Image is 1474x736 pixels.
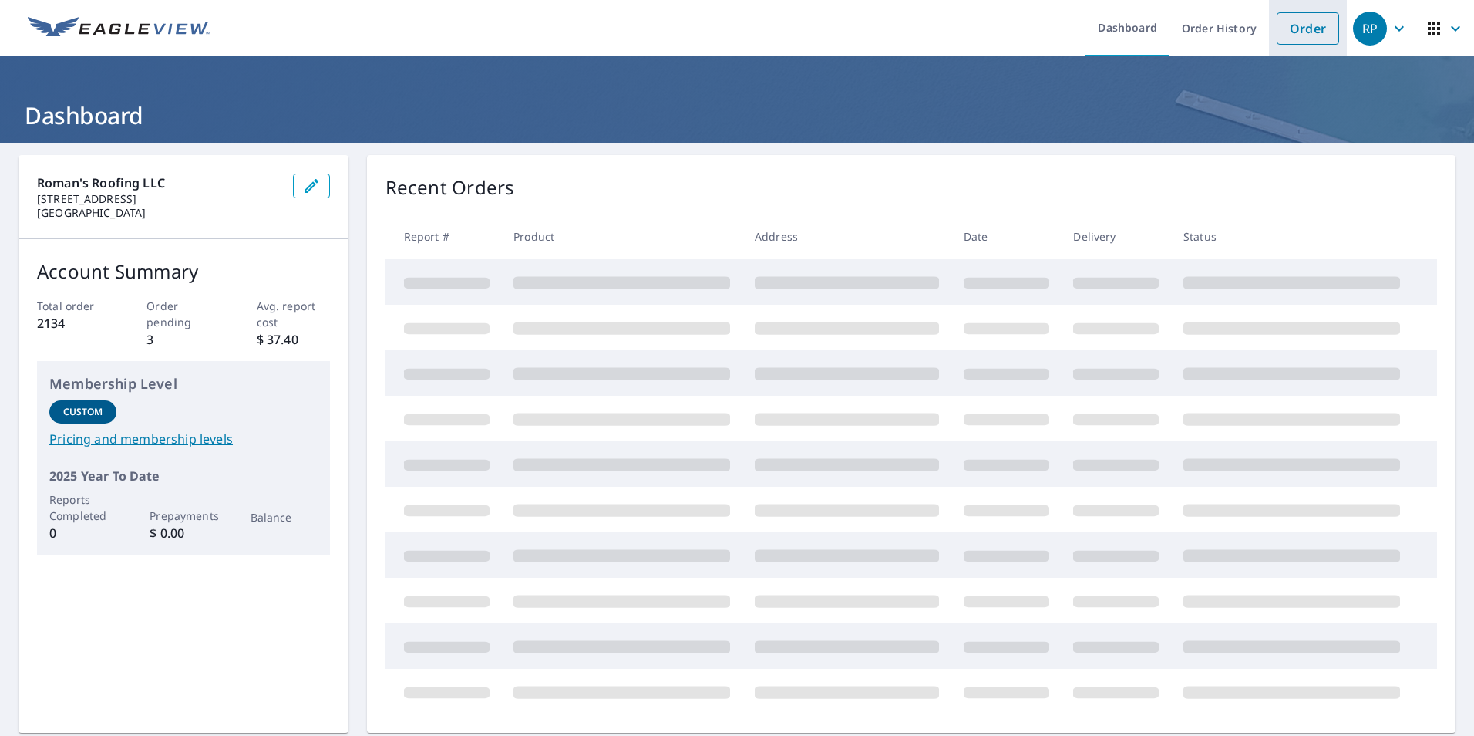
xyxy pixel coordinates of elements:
a: Pricing and membership levels [49,430,318,448]
p: Order pending [146,298,220,330]
p: Reports Completed [49,491,116,524]
a: Order [1277,12,1339,45]
img: EV Logo [28,17,210,40]
th: Product [501,214,742,259]
p: Avg. report cost [257,298,330,330]
p: 3 [146,330,220,349]
p: [STREET_ADDRESS] [37,192,281,206]
p: Membership Level [49,373,318,394]
p: Balance [251,509,318,525]
p: 0 [49,524,116,542]
th: Address [742,214,951,259]
p: [GEOGRAPHIC_DATA] [37,206,281,220]
th: Delivery [1061,214,1171,259]
th: Report # [385,214,502,259]
th: Date [951,214,1062,259]
p: Account Summary [37,258,330,285]
p: 2134 [37,314,110,333]
th: Status [1171,214,1412,259]
p: Custom [63,405,103,419]
p: 2025 Year To Date [49,467,318,485]
p: Total order [37,298,110,314]
p: Recent Orders [385,174,515,201]
h1: Dashboard [19,100,1455,131]
p: $ 37.40 [257,330,330,349]
p: Prepayments [150,508,217,524]
p: $ 0.00 [150,524,217,542]
div: RP [1353,12,1387,46]
p: Roman's Roofing LLC [37,174,281,192]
